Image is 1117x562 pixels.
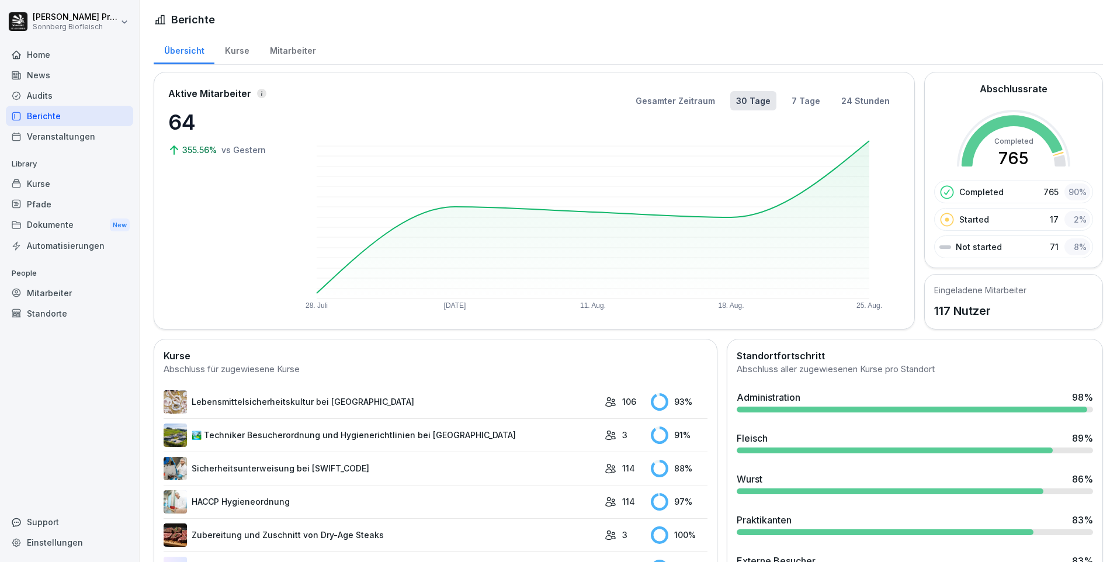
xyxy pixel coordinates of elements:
div: Support [6,512,133,532]
p: 71 [1050,241,1059,253]
p: 355.56% [182,144,219,156]
a: Übersicht [154,34,214,64]
div: Fleisch [737,431,768,445]
div: 100 % [651,526,707,544]
p: Aktive Mitarbeiter [168,86,251,100]
div: 2 % [1064,211,1090,228]
div: 90 % [1064,183,1090,200]
text: 18. Aug. [718,301,744,310]
div: Abschluss aller zugewiesenen Kurse pro Standort [737,363,1093,376]
text: 25. Aug. [856,301,882,310]
p: 117 Nutzer [934,302,1026,320]
a: HACCP Hygieneordnung [164,490,599,514]
div: 93 % [651,393,707,411]
p: 3 [622,429,627,441]
p: 106 [622,396,636,408]
h5: Eingeladene Mitarbeiter [934,284,1026,296]
p: Started [959,213,989,226]
div: 98 % [1072,390,1093,404]
p: vs Gestern [221,144,266,156]
div: 83 % [1072,513,1093,527]
p: Not started [956,241,1002,253]
a: Automatisierungen [6,235,133,256]
text: 28. Juli [306,301,328,310]
div: Abschluss für zugewiesene Kurse [164,363,707,376]
div: Praktikanten [737,513,792,527]
div: Wurst [737,472,762,486]
div: Dokumente [6,214,133,236]
p: Sonnberg Biofleisch [33,23,118,31]
p: 64 [168,106,285,138]
a: Kurse [6,174,133,194]
button: 24 Stunden [835,91,896,110]
a: Administration98% [732,386,1098,417]
a: Einstellungen [6,532,133,553]
p: [PERSON_NAME] Preßlauer [33,12,118,22]
img: roi77fylcwzaflh0hwjmpm1w.png [164,424,187,447]
a: Veranstaltungen [6,126,133,147]
a: Sicherheitsunterweisung bei [SWIFT_CODE] [164,457,599,480]
p: People [6,264,133,283]
div: Administration [737,390,800,404]
a: DokumenteNew [6,214,133,236]
a: Wurst86% [732,467,1098,499]
text: 11. Aug. [580,301,606,310]
p: Completed [959,186,1004,198]
div: 88 % [651,460,707,477]
p: Library [6,155,133,174]
div: New [110,218,130,232]
a: Kurse [214,34,259,64]
div: 8 % [1064,238,1090,255]
img: xrzzrx774ak4h3u8hix93783.png [164,490,187,514]
a: Home [6,44,133,65]
div: 91 % [651,426,707,444]
div: 86 % [1072,472,1093,486]
a: Lebensmittelsicherheitskultur bei [GEOGRAPHIC_DATA] [164,390,599,414]
button: 30 Tage [730,91,776,110]
a: Berichte [6,106,133,126]
p: 114 [622,462,635,474]
a: Audits [6,85,133,106]
a: Zubereitung und Zuschnitt von Dry-Age Steaks [164,523,599,547]
p: 114 [622,495,635,508]
a: Mitarbeiter [259,34,326,64]
a: Standorte [6,303,133,324]
a: Fleisch89% [732,426,1098,458]
button: Gesamter Zeitraum [630,91,721,110]
img: sqrj57kadzcygxdz83cglww4.png [164,523,187,547]
h2: Abschlussrate [980,82,1047,96]
a: 🏞️ Techniker Besucherordnung und Hygienerichtlinien bei [GEOGRAPHIC_DATA] [164,424,599,447]
div: 97 % [651,493,707,511]
a: Praktikanten83% [732,508,1098,540]
img: fel7zw93n786o3hrlxxj0311.png [164,390,187,414]
a: Pfade [6,194,133,214]
div: 89 % [1072,431,1093,445]
img: bvgi5s23nmzwngfih7cf5uu4.png [164,457,187,480]
p: 3 [622,529,627,541]
h2: Standortfortschritt [737,349,1093,363]
text: [DATE] [444,301,466,310]
h2: Kurse [164,349,707,363]
a: News [6,65,133,85]
button: 7 Tage [786,91,826,110]
p: 765 [1043,186,1059,198]
a: Mitarbeiter [6,283,133,303]
h1: Berichte [171,12,215,27]
p: 17 [1050,213,1059,226]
